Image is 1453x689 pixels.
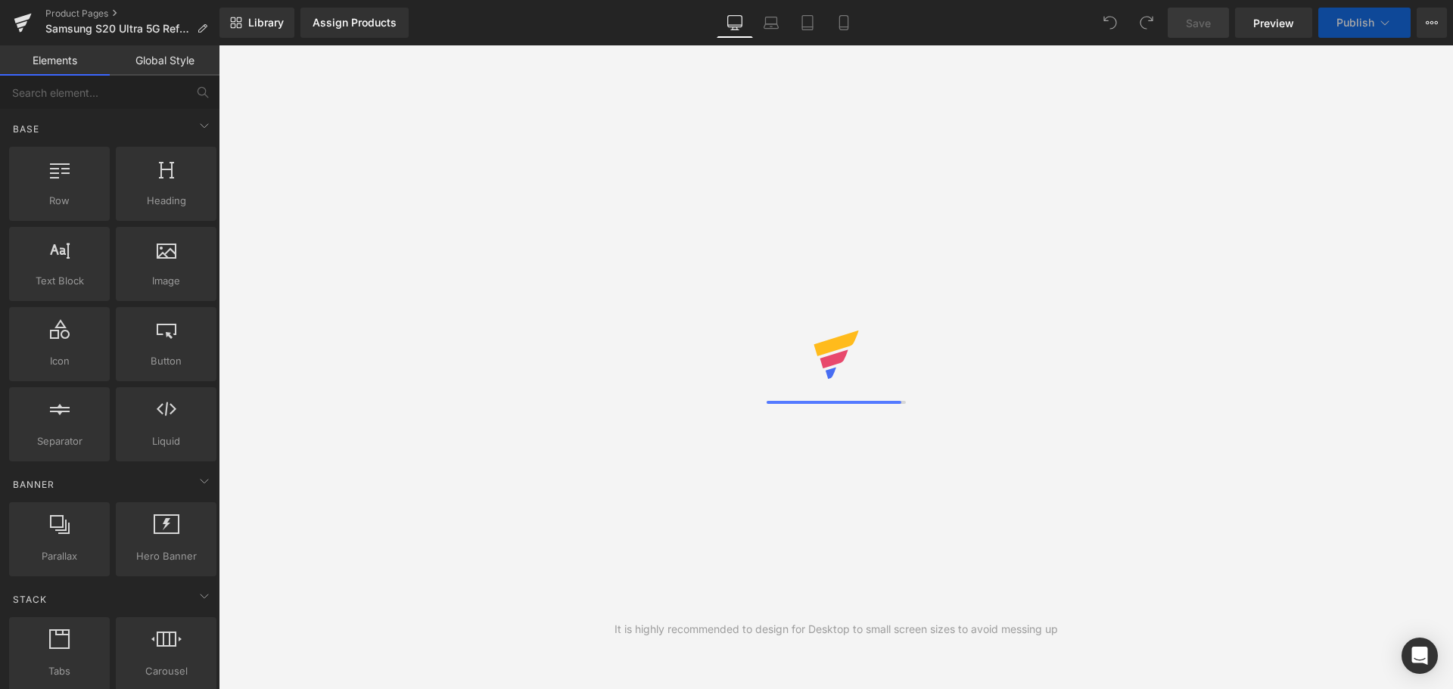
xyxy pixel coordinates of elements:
a: Mobile [826,8,862,38]
a: Global Style [110,45,219,76]
span: Base [11,122,41,136]
button: Undo [1095,8,1125,38]
a: Preview [1235,8,1312,38]
button: Redo [1131,8,1162,38]
span: Heading [120,193,212,209]
span: Samsung S20 Ultra 5G Refurbished [45,23,191,35]
span: Separator [14,433,105,449]
button: More [1417,8,1447,38]
span: Hero Banner [120,548,212,564]
div: It is highly recommended to design for Desktop to small screen sizes to avoid messing up [614,621,1058,638]
span: Button [120,353,212,369]
span: Preview [1253,15,1294,31]
div: Assign Products [313,17,397,29]
span: Save [1186,15,1211,31]
span: Publish [1336,17,1374,29]
span: Stack [11,592,48,607]
a: Desktop [717,8,753,38]
span: Row [14,193,105,209]
span: Text Block [14,273,105,289]
button: Publish [1318,8,1411,38]
span: Banner [11,477,56,492]
a: Product Pages [45,8,219,20]
a: Tablet [789,8,826,38]
a: New Library [219,8,294,38]
span: Image [120,273,212,289]
span: Carousel [120,663,212,679]
span: Icon [14,353,105,369]
span: Liquid [120,433,212,449]
a: Laptop [753,8,789,38]
span: Tabs [14,663,105,679]
span: Library [248,16,284,29]
span: Parallax [14,548,105,564]
div: Open Intercom Messenger [1402,638,1438,674]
